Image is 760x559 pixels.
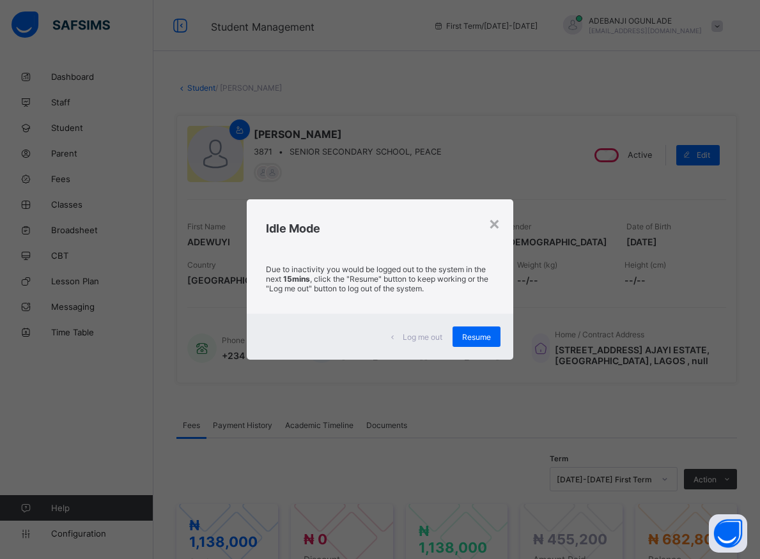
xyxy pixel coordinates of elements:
p: Due to inactivity you would be logged out to the system in the next , click the "Resume" button t... [266,264,493,293]
div: × [488,212,500,234]
h2: Idle Mode [266,222,493,235]
strong: 15mins [283,274,310,284]
span: Log me out [403,332,442,342]
button: Open asap [709,514,747,553]
span: Resume [462,332,491,342]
